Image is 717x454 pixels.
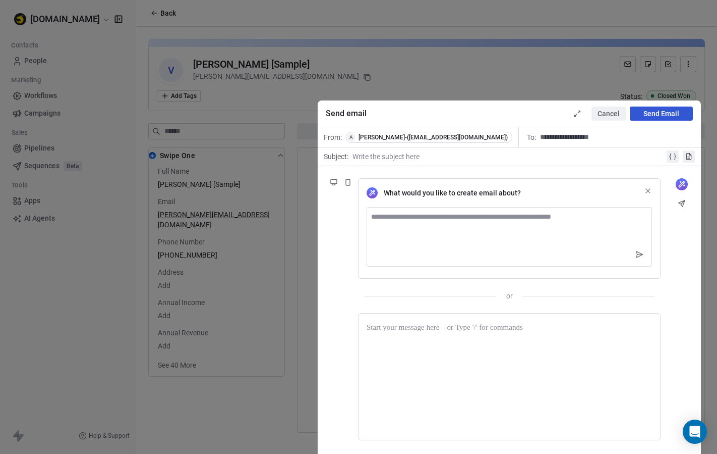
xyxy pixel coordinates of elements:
div: [PERSON_NAME]-([EMAIL_ADDRESS][DOMAIN_NAME]) [358,134,508,141]
span: To: [527,132,536,142]
span: What would you like to create email about? [384,188,521,198]
button: Send Email [630,107,693,121]
span: Send email [326,108,367,120]
span: From: [324,132,342,142]
div: Open Intercom Messenger [683,420,707,444]
span: or [506,291,513,301]
div: A [349,133,353,141]
span: Subject: [324,152,348,165]
button: Cancel [591,107,626,121]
